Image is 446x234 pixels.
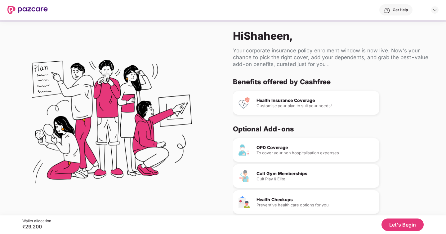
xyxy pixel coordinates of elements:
div: Hi Shaheen , [233,29,436,42]
div: Cult Gym Memberships [256,171,374,176]
img: OPD Coverage [238,144,250,156]
div: Get Help [393,7,408,12]
div: To cover your non hospitalisation expenses [256,151,374,155]
img: Flex Benefits Illustration [32,44,192,204]
div: Health Insurance Coverage [256,98,374,103]
div: Optional Add-ons [233,125,431,133]
img: New Pazcare Logo [7,6,48,14]
img: Health Insurance Coverage [238,97,250,109]
img: Cult Gym Memberships [238,170,250,182]
div: Cult Play & Elite [256,177,374,181]
div: Wallet allocation [22,219,51,223]
div: Your corporate insurance policy enrolment window is now live. Now's your chance to pick the right... [233,47,436,68]
div: Benefits offered by Cashfree [233,77,431,86]
img: svg+xml;base64,PHN2ZyBpZD0iRHJvcGRvd24tMzJ4MzIiIHhtbG5zPSJodHRwOi8vd3d3LnczLm9yZy8yMDAwL3N2ZyIgd2... [432,7,437,12]
div: Health Checkups [256,197,374,202]
div: Preventive health care options for you [256,203,374,207]
div: Customise your plan to suit your needs! [256,104,374,108]
img: Health Checkups [238,196,250,208]
div: OPD Coverage [256,145,374,150]
img: svg+xml;base64,PHN2ZyBpZD0iSGVscC0zMngzMiIgeG1sbnM9Imh0dHA6Ly93d3cudzMub3JnLzIwMDAvc3ZnIiB3aWR0aD... [384,7,390,14]
div: ₹29,200 [22,223,51,230]
button: Let's Begin [381,219,424,231]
